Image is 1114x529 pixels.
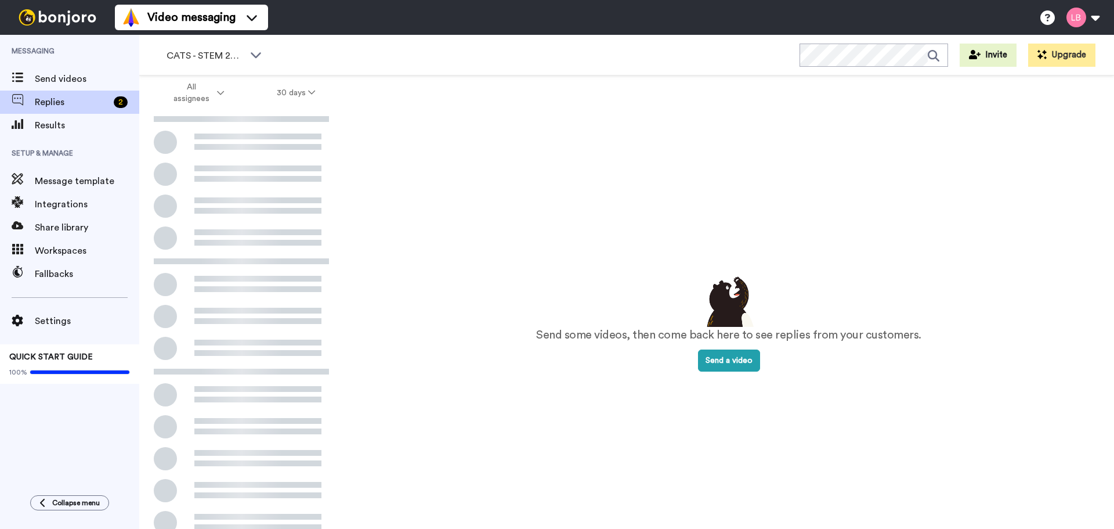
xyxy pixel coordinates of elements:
[35,314,139,328] span: Settings
[167,49,244,63] span: CATS - STEM 2025
[122,8,140,27] img: vm-color.svg
[35,72,139,86] span: Send videos
[9,353,93,361] span: QUICK START GUIDE
[35,197,139,211] span: Integrations
[168,81,215,105] span: All assignees
[35,95,109,109] span: Replies
[698,350,760,372] button: Send a video
[698,357,760,365] a: Send a video
[30,495,109,510] button: Collapse menu
[536,327,921,344] p: Send some videos, then come back here to see replies from your customers.
[14,9,101,26] img: bj-logo-header-white.svg
[114,96,128,108] div: 2
[35,267,139,281] span: Fallbacks
[147,9,236,26] span: Video messaging
[35,118,139,132] span: Results
[52,498,100,508] span: Collapse menu
[9,368,27,377] span: 100%
[35,244,139,258] span: Workspaces
[142,77,251,109] button: All assignees
[960,44,1017,67] button: Invite
[35,174,139,188] span: Message template
[1028,44,1095,67] button: Upgrade
[251,82,342,103] button: 30 days
[35,221,139,235] span: Share library
[700,274,758,327] img: results-emptystates.png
